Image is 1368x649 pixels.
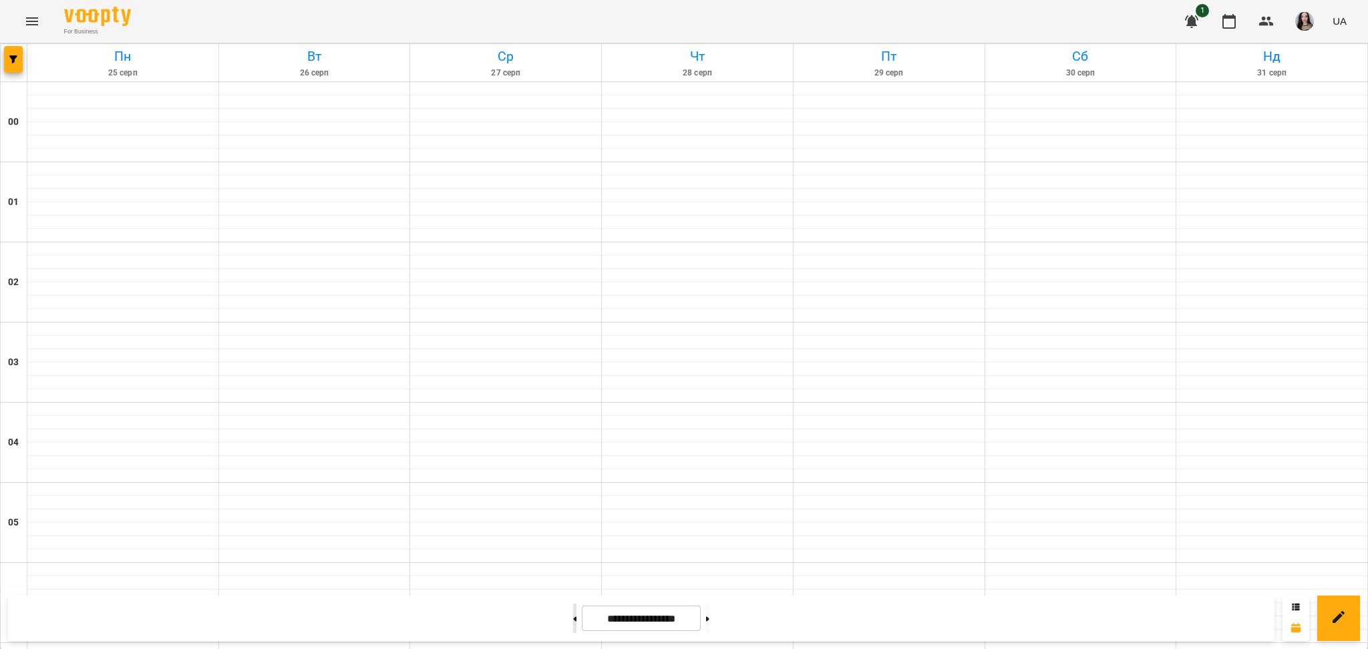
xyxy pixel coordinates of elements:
[64,7,131,26] img: Voopty Logo
[604,46,791,67] h6: Чт
[1333,14,1347,28] span: UA
[1295,12,1314,31] img: 23d2127efeede578f11da5c146792859.jpg
[221,67,408,79] h6: 26 серп
[8,115,19,130] h6: 00
[16,5,48,37] button: Menu
[8,275,19,290] h6: 02
[1178,46,1365,67] h6: Нд
[1327,9,1352,33] button: UA
[8,515,19,530] h6: 05
[1196,4,1209,17] span: 1
[29,67,216,79] h6: 25 серп
[412,67,599,79] h6: 27 серп
[796,67,983,79] h6: 29 серп
[412,46,599,67] h6: Ср
[221,46,408,67] h6: Вт
[64,27,131,36] span: For Business
[8,355,19,370] h6: 03
[29,46,216,67] h6: Пн
[987,46,1174,67] h6: Сб
[796,46,983,67] h6: Пт
[8,435,19,450] h6: 04
[987,67,1174,79] h6: 30 серп
[8,195,19,210] h6: 01
[604,67,791,79] h6: 28 серп
[1178,67,1365,79] h6: 31 серп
